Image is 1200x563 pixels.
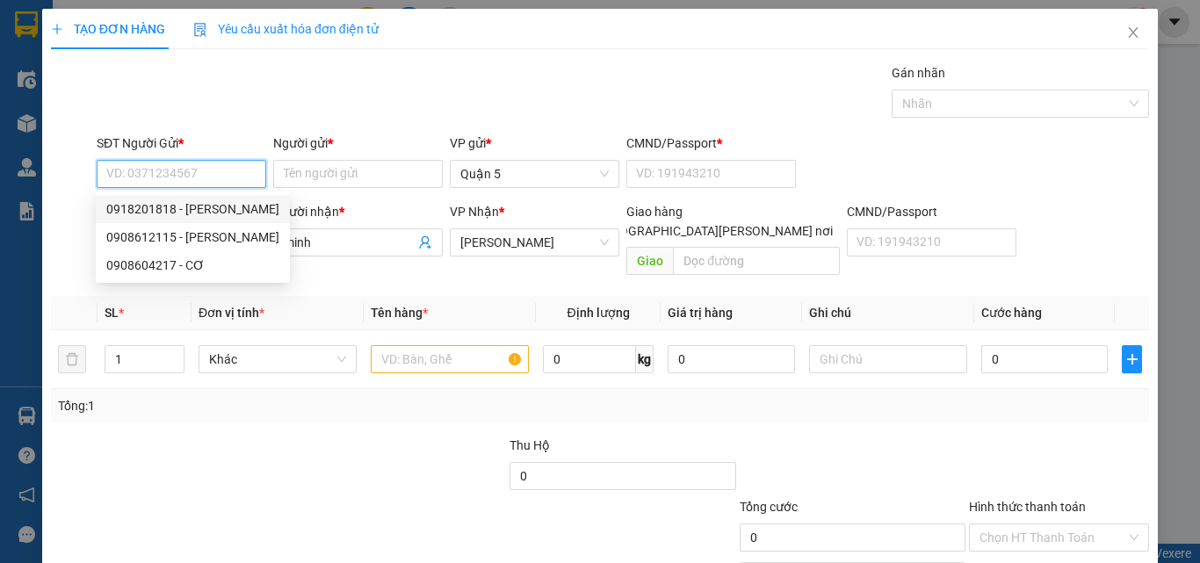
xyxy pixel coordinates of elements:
span: Đơn vị tính [199,306,264,320]
span: Giao hàng [626,205,683,219]
img: icon [193,23,207,37]
div: 0908612115 - [PERSON_NAME] [106,227,279,247]
span: SL [105,306,119,320]
span: Giá trị hàng [668,306,733,320]
div: VP gửi [450,134,619,153]
span: Lê Hồng Phong [460,229,609,256]
span: close [1126,25,1140,40]
button: delete [58,345,86,373]
input: VD: Bàn, Ghế [371,345,529,373]
span: Khác [209,346,346,372]
div: Tổng: 1 [58,396,465,415]
div: CMND/Passport [847,202,1016,221]
div: CMND/Passport [626,134,796,153]
span: Tên hàng [371,306,428,320]
div: Người nhận [273,202,443,221]
input: Dọc đường [673,247,840,275]
span: plus [1123,352,1141,366]
span: kg [636,345,654,373]
input: 0 [668,345,794,373]
div: Người gửi [273,134,443,153]
span: Yêu cầu xuất hóa đơn điện tử [193,22,379,36]
span: [GEOGRAPHIC_DATA][PERSON_NAME] nơi [593,221,840,241]
div: 0918201818 - [PERSON_NAME] [106,199,279,219]
div: 0908604217 - CƠ [96,251,290,279]
button: Close [1109,9,1158,58]
th: Ghi chú [802,296,974,330]
label: Gán nhãn [892,66,945,80]
span: Cước hàng [981,306,1042,320]
div: 0908604217 - CƠ [106,256,279,275]
div: 0908612115 - cường [96,223,290,251]
span: VP Nhận [450,205,499,219]
button: plus [1122,345,1142,373]
div: 0918201818 - KIỆT [96,195,290,223]
div: SĐT Người Gửi [97,134,266,153]
span: plus [51,23,63,35]
span: Quận 5 [460,161,609,187]
label: Hình thức thanh toán [969,500,1086,514]
input: Ghi Chú [809,345,967,373]
span: Thu Hộ [510,438,550,452]
span: Định lượng [567,306,629,320]
span: Giao [626,247,673,275]
span: TẠO ĐƠN HÀNG [51,22,165,36]
span: Tổng cước [740,500,798,514]
span: user-add [418,235,432,249]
